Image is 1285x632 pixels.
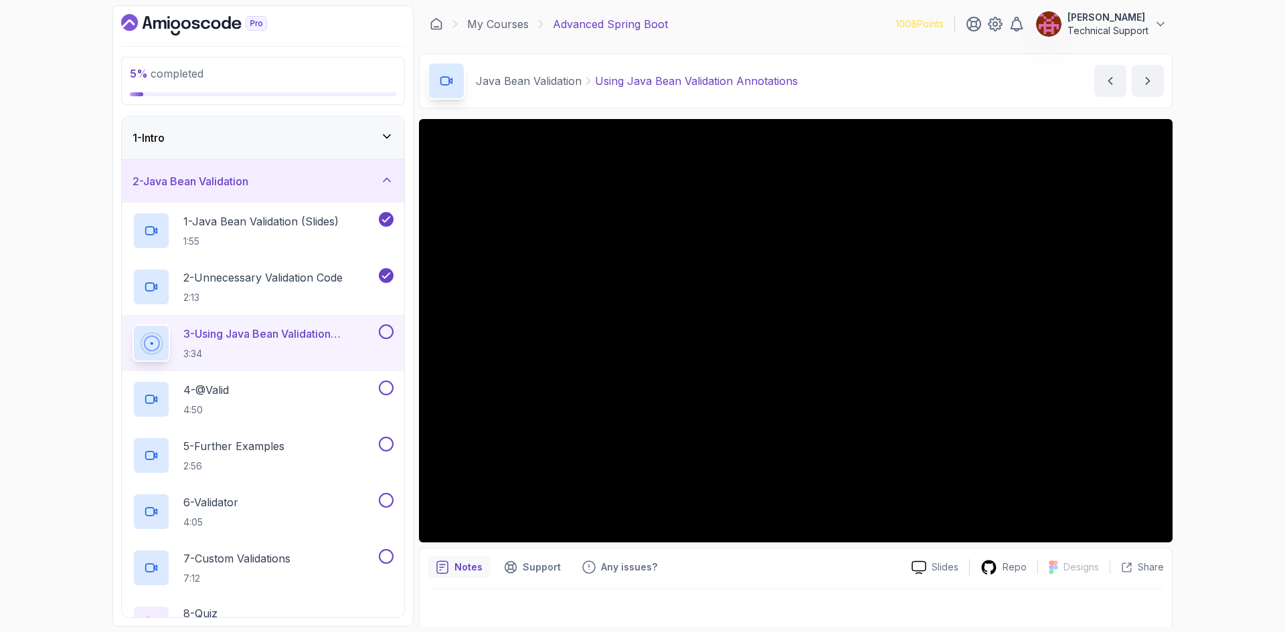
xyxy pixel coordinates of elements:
[133,381,394,418] button: 4-@Valid4:50
[183,550,290,566] p: 7 - Custom Validations
[1067,24,1148,37] p: Technical Support
[1003,560,1027,574] p: Repo
[970,559,1037,576] a: Repo
[496,556,569,578] button: Support button
[133,549,394,587] button: 7-Custom Validations7:12
[130,67,203,80] span: completed
[183,213,339,229] p: 1 - Java Bean Validation (Slides)
[901,560,969,574] a: Slides
[476,73,582,89] p: Java Bean Validation
[428,556,491,578] button: notes button
[430,17,443,31] a: Dashboard
[419,119,1173,542] iframe: 3 - Using Java Bean Validation Annotations
[467,16,529,32] a: My Courses
[595,73,798,89] p: Using Java Bean Validation Annotations
[122,116,404,159] button: 1-Intro
[1067,11,1148,24] p: [PERSON_NAME]
[183,403,229,417] p: 4:50
[183,382,229,398] p: 4 - @Valid
[454,560,483,574] p: Notes
[133,324,394,362] button: 3-Using Java Bean Validation Annotations3:34
[1035,11,1167,37] button: user profile image[PERSON_NAME]Technical Support
[895,17,944,31] p: 1008 Points
[133,493,394,530] button: 6-Validator4:05
[1110,560,1164,574] button: Share
[523,560,561,574] p: Support
[133,437,394,474] button: 5-Further Examples2:56
[1138,560,1164,574] p: Share
[122,160,404,203] button: 2-Java Bean Validation
[601,560,657,574] p: Any issues?
[133,268,394,306] button: 2-Unnecessary Validation Code2:13
[121,14,298,35] a: Dashboard
[133,130,165,146] h3: 1 - Intro
[183,347,376,360] p: 3:34
[1094,65,1126,97] button: previous content
[574,556,665,578] button: Feedback button
[183,605,218,621] p: 8 - Quiz
[183,235,339,248] p: 1:55
[183,326,376,342] p: 3 - Using Java Bean Validation Annotations
[133,212,394,249] button: 1-Java Bean Validation (Slides)1:55
[183,291,343,304] p: 2:13
[183,516,238,529] p: 4:05
[932,560,958,574] p: Slides
[1063,560,1099,574] p: Designs
[1132,65,1164,97] button: next content
[133,173,248,189] h3: 2 - Java Bean Validation
[183,438,284,454] p: 5 - Further Examples
[183,572,290,585] p: 7:12
[183,459,284,473] p: 2:56
[130,67,148,80] span: 5 %
[183,270,343,286] p: 2 - Unnecessary Validation Code
[1036,11,1061,37] img: user profile image
[553,16,668,32] p: Advanced Spring Boot
[183,494,238,510] p: 6 - Validator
